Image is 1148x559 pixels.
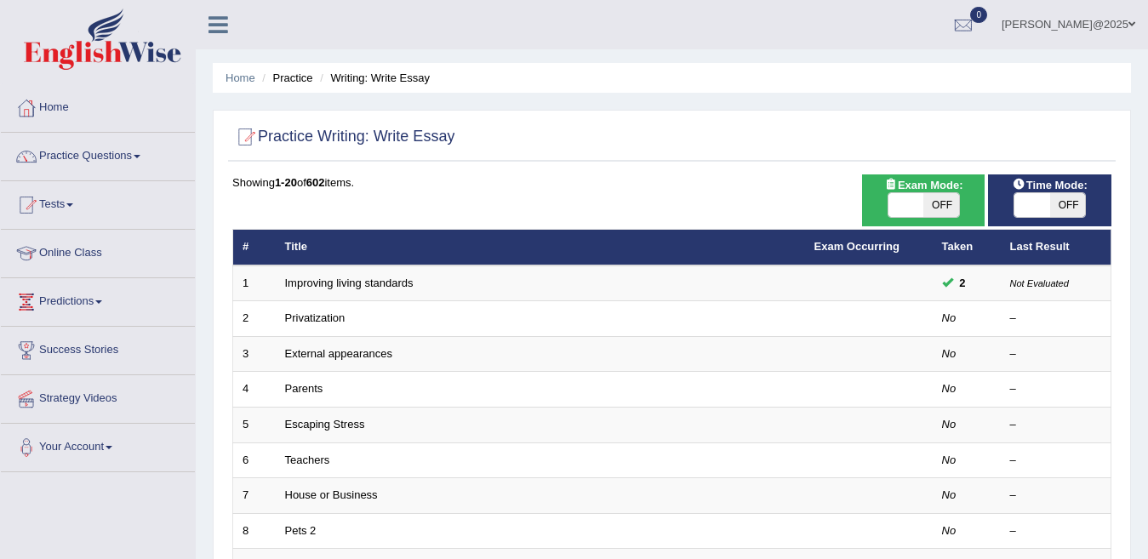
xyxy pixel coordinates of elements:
[1,230,195,272] a: Online Class
[1,84,195,127] a: Home
[233,513,276,549] td: 8
[233,230,276,265] th: #
[1010,417,1102,433] div: –
[953,274,973,292] span: You can still take this question
[1010,346,1102,362] div: –
[285,382,323,395] a: Parents
[1010,278,1069,288] small: Not Evaluated
[226,71,255,84] a: Home
[1,327,195,369] a: Success Stories
[1010,488,1102,504] div: –
[285,453,330,466] a: Teachers
[316,70,430,86] li: Writing: Write Essay
[942,453,957,466] em: No
[814,240,900,253] a: Exam Occurring
[877,176,969,194] span: Exam Mode:
[862,174,985,226] div: Show exams occurring in exams
[1010,311,1102,327] div: –
[285,488,378,501] a: House or Business
[1,181,195,224] a: Tests
[942,418,957,431] em: No
[1010,381,1102,397] div: –
[1010,523,1102,539] div: –
[285,418,365,431] a: Escaping Stress
[233,301,276,337] td: 2
[942,347,957,360] em: No
[923,193,958,217] span: OFF
[306,176,325,189] b: 602
[275,176,297,189] b: 1-20
[233,265,276,301] td: 1
[942,382,957,395] em: No
[933,230,1001,265] th: Taken
[1,133,195,175] a: Practice Questions
[942,524,957,537] em: No
[233,372,276,408] td: 4
[1010,453,1102,469] div: –
[1001,230,1111,265] th: Last Result
[970,7,987,23] span: 0
[258,70,312,86] li: Practice
[233,408,276,443] td: 5
[285,311,346,324] a: Privatization
[232,174,1111,191] div: Showing of items.
[233,478,276,514] td: 7
[942,311,957,324] em: No
[1050,193,1085,217] span: OFF
[1006,176,1094,194] span: Time Mode:
[1,375,195,418] a: Strategy Videos
[233,442,276,478] td: 6
[1,278,195,321] a: Predictions
[1,424,195,466] a: Your Account
[285,524,317,537] a: Pets 2
[232,124,454,150] h2: Practice Writing: Write Essay
[285,277,414,289] a: Improving living standards
[942,488,957,501] em: No
[285,347,392,360] a: External appearances
[233,336,276,372] td: 3
[276,230,805,265] th: Title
